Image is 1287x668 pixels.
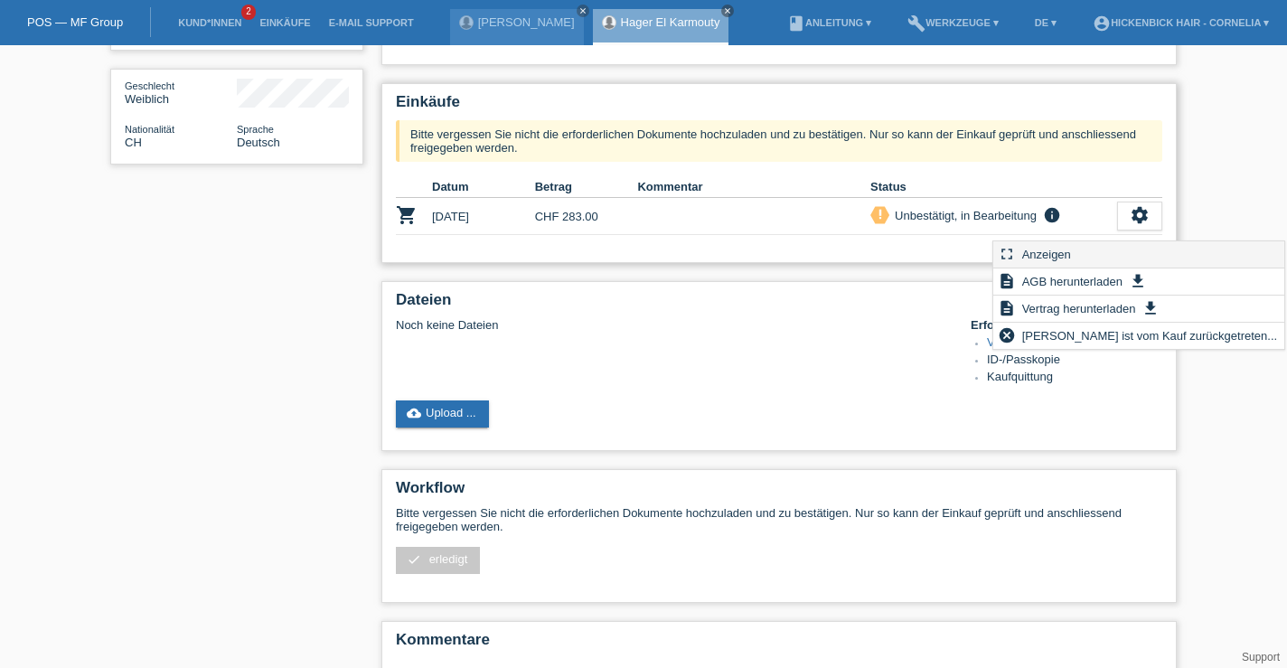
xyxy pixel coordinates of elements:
[432,176,535,198] th: Datum
[407,552,421,567] i: check
[1093,14,1111,33] i: account_circle
[1130,205,1150,225] i: settings
[778,17,880,28] a: bookAnleitung ▾
[396,506,1162,533] p: Bitte vergessen Sie nicht die erforderlichen Dokumente hochzuladen und zu bestätigen. Nur so kann...
[396,93,1162,120] h2: Einkäufe
[971,318,1162,332] h4: Erforderliche Dokumente
[721,5,734,17] a: close
[535,176,638,198] th: Betrag
[396,631,1162,658] h2: Kommentare
[396,547,480,574] a: check erledigt
[237,124,274,135] span: Sprache
[125,79,237,106] div: Weiblich
[907,14,925,33] i: build
[787,14,805,33] i: book
[1242,651,1280,663] a: Support
[874,208,887,221] i: priority_high
[1026,17,1066,28] a: DE ▾
[987,370,1162,387] li: Kaufquittung
[396,291,1162,318] h2: Dateien
[987,353,1162,370] li: ID-/Passkopie
[169,17,250,28] a: Kund*innen
[237,136,280,149] span: Deutsch
[870,176,1117,198] th: Status
[637,176,870,198] th: Kommentar
[241,5,256,20] span: 2
[396,479,1162,506] h2: Workflow
[478,15,575,29] a: [PERSON_NAME]
[396,120,1162,162] div: Bitte vergessen Sie nicht die erforderlichen Dokumente hochzuladen und zu bestätigen. Nur so kann...
[1084,17,1278,28] a: account_circleHickenbick Hair - Cornelia ▾
[998,245,1016,263] i: fullscreen
[577,5,589,17] a: close
[898,17,1008,28] a: buildWerkzeuge ▾
[250,17,319,28] a: Einkäufe
[396,204,418,226] i: POSP00025675
[889,206,1037,225] div: Unbestätigt, in Bearbeitung
[125,124,174,135] span: Nationalität
[320,17,423,28] a: E-Mail Support
[407,406,421,420] i: cloud_upload
[1041,206,1063,224] i: info
[125,80,174,91] span: Geschlecht
[1019,243,1074,265] span: Anzeigen
[125,136,142,149] span: Schweiz
[535,198,638,235] td: CHF 283.00
[987,335,1136,349] a: Vertragskopie (POWERPAY)
[396,318,948,332] div: Noch keine Dateien
[429,552,468,566] span: erledigt
[578,6,587,15] i: close
[396,400,489,428] a: cloud_uploadUpload ...
[621,15,720,29] a: Hager El Karmouty
[723,6,732,15] i: close
[27,15,123,29] a: POS — MF Group
[432,198,535,235] td: [DATE]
